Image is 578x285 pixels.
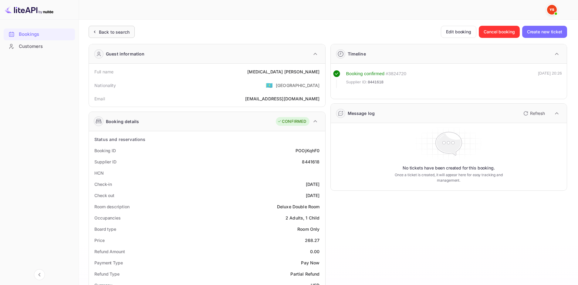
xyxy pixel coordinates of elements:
[297,226,319,232] div: Room Only
[94,192,114,199] div: Check out
[306,192,320,199] div: [DATE]
[296,147,319,154] div: POOjKqhF0
[479,26,520,38] button: Cancel booking
[106,51,145,57] div: Guest information
[94,226,116,232] div: Board type
[94,147,116,154] div: Booking ID
[94,271,120,277] div: Refund Type
[346,79,367,85] span: Supplier ID:
[385,172,512,183] p: Once a ticket is created, it will appear here for easy tracking and management.
[266,80,273,91] span: United States
[403,165,495,171] p: No tickets have been created for this booking.
[302,159,319,165] div: 8441618
[310,248,320,255] div: 0.00
[94,203,129,210] div: Room description
[94,82,116,89] div: Nationality
[386,70,406,77] div: # 3824720
[306,181,320,187] div: [DATE]
[368,79,384,85] span: 8441618
[94,237,105,243] div: Price
[94,170,104,176] div: HCN
[94,215,121,221] div: Occupancies
[522,26,567,38] button: Create new ticket
[346,70,385,77] div: Booking confirmed
[301,260,319,266] div: Pay Now
[94,69,113,75] div: Full name
[277,203,320,210] div: Deluxe Double Room
[94,136,145,142] div: Status and reservations
[305,237,320,243] div: 268.27
[547,5,557,15] img: Yandex Support
[99,29,130,35] div: Back to search
[286,215,320,221] div: 2 Adults, 1 Child
[94,260,123,266] div: Payment Type
[34,269,45,280] button: Collapse navigation
[538,70,562,88] div: [DATE] 20:26
[276,82,320,89] div: [GEOGRAPHIC_DATA]
[19,43,72,50] div: Customers
[348,110,375,116] div: Message log
[4,29,75,40] a: Bookings
[245,96,319,102] div: [EMAIL_ADDRESS][DOMAIN_NAME]
[5,5,53,15] img: LiteAPI logo
[247,69,319,75] div: [MEDICAL_DATA] [PERSON_NAME]
[94,248,125,255] div: Refund Amount
[530,110,545,116] p: Refresh
[94,181,112,187] div: Check-in
[94,159,117,165] div: Supplier ID
[106,118,139,125] div: Booking details
[4,41,75,52] a: Customers
[348,51,366,57] div: Timeline
[441,26,476,38] button: Edit booking
[94,96,105,102] div: Email
[290,271,319,277] div: Partial Refund
[277,119,306,125] div: CONFIRMED
[520,109,547,118] button: Refresh
[19,31,72,38] div: Bookings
